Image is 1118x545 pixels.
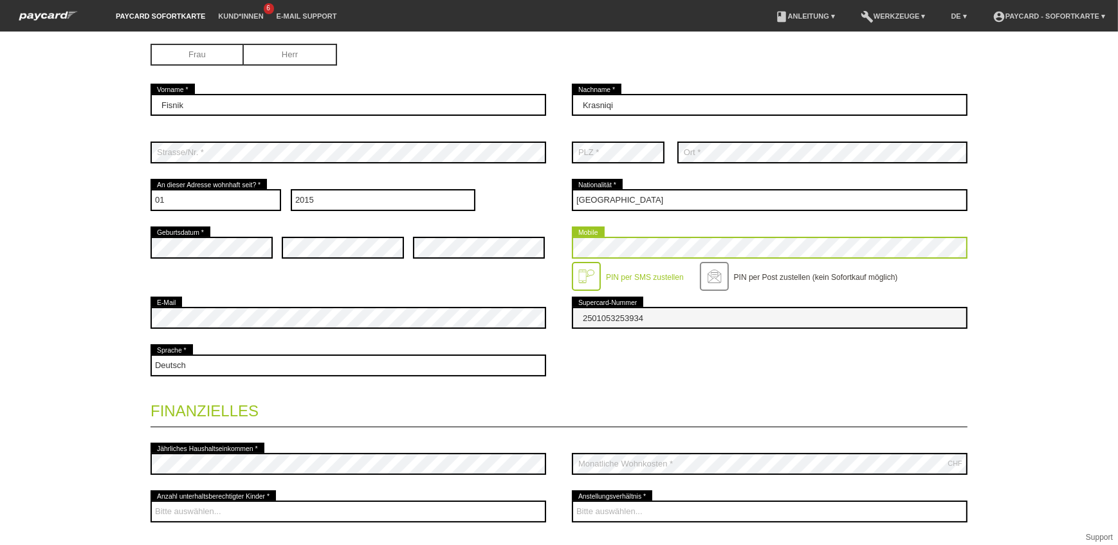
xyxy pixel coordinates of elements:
[769,12,841,20] a: bookAnleitung ▾
[854,12,932,20] a: buildWerkzeuge ▾
[986,12,1112,20] a: account_circlepaycard - Sofortkarte ▾
[948,459,962,467] div: CHF
[861,10,874,23] i: build
[993,10,1005,23] i: account_circle
[264,3,274,14] span: 6
[1086,533,1113,542] a: Support
[109,12,212,20] a: paycard Sofortkarte
[13,15,84,24] a: paycard Sofortkarte
[775,10,788,23] i: book
[606,273,684,282] label: PIN per SMS zustellen
[945,12,973,20] a: DE ▾
[13,9,84,23] img: paycard Sofortkarte
[212,12,270,20] a: Kund*innen
[734,273,898,282] label: PIN per Post zustellen (kein Sofortkauf möglich)
[270,12,344,20] a: E-Mail Support
[151,389,967,427] legend: Finanzielles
